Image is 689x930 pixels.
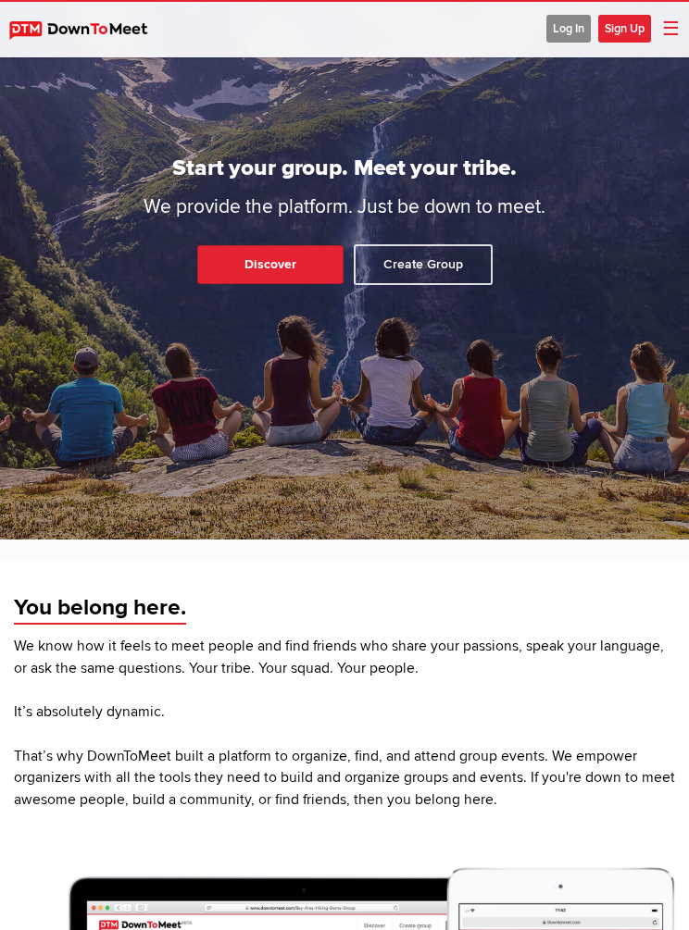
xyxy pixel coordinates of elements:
[546,20,591,36] a: Log In
[14,746,675,812] p: That’s why DownToMeet built a platform to organize, find, and attend group events. We empower org...
[44,155,645,181] h1: Start your group. Meet your tribe.
[14,593,186,625] span: You belong here.
[197,245,344,284] a: Discover
[354,244,493,285] a: Create Group
[598,20,651,36] a: Sign Up
[598,15,651,43] span: Sign Up
[14,636,675,679] p: We know how it feels to meet people and find friends who share your passions, speak your language...
[9,21,167,40] img: DownToMeet
[662,18,680,41] span: ☰
[14,701,675,724] p: It’s absolutely dynamic.
[546,15,591,43] span: Log In
[14,192,675,222] p: We provide the platform. Just be down to meet.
